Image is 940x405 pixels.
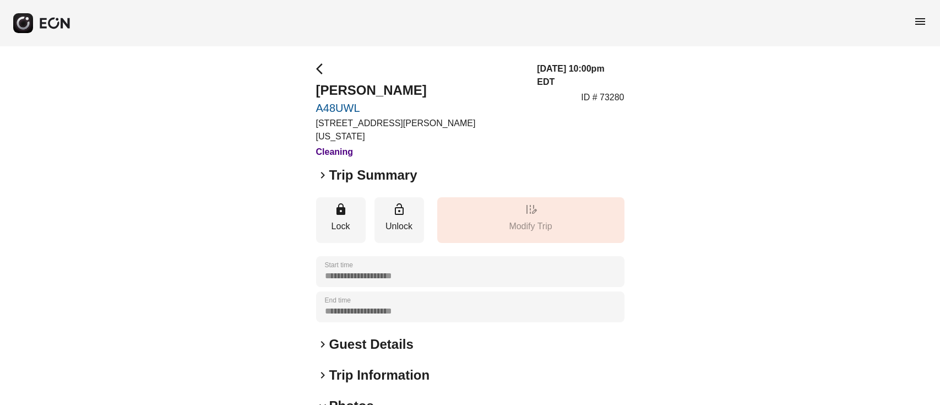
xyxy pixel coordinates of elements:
h2: Guest Details [329,336,414,353]
p: ID # 73280 [581,91,624,104]
h3: [DATE] 10:00pm EDT [537,62,624,89]
p: Lock [322,220,360,233]
a: A48UWL [316,101,524,115]
p: Unlock [380,220,419,233]
span: lock [334,203,347,216]
span: keyboard_arrow_right [316,369,329,382]
span: lock_open [393,203,406,216]
span: menu [914,15,927,28]
span: keyboard_arrow_right [316,338,329,351]
h2: Trip Information [329,366,430,384]
h2: [PERSON_NAME] [316,82,524,99]
button: Unlock [374,197,424,243]
h3: Cleaning [316,145,524,159]
h2: Trip Summary [329,166,417,184]
span: keyboard_arrow_right [316,169,329,182]
button: Lock [316,197,366,243]
p: [STREET_ADDRESS][PERSON_NAME][US_STATE] [316,117,524,143]
span: arrow_back_ios [316,62,329,75]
